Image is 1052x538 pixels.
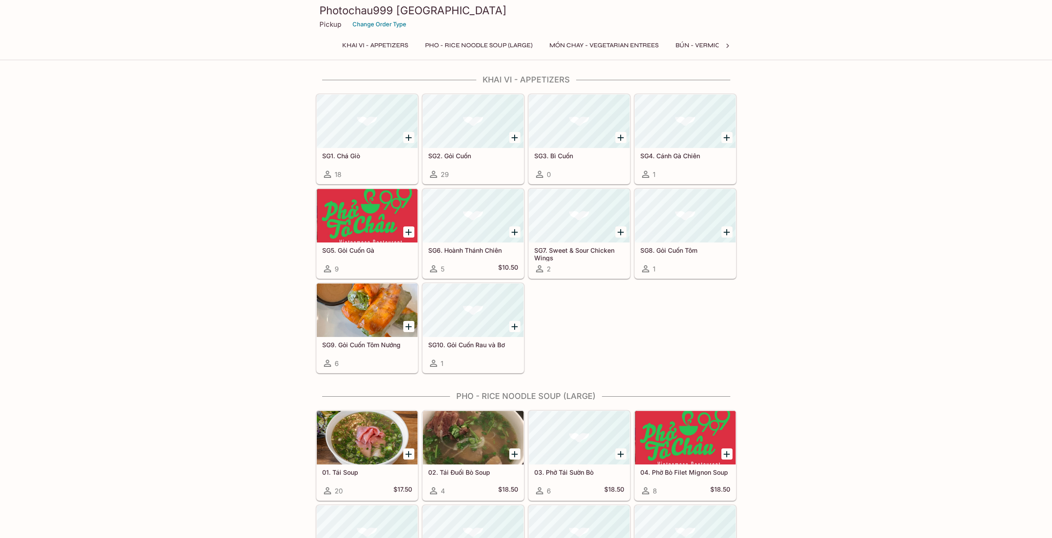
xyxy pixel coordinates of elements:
button: Add SG3. Bì Cuốn [615,132,626,143]
div: SG5. Gỏi Cuốn Gà [317,189,418,242]
a: SG7. Sweet & Sour Chicken Wings2 [528,189,630,279]
button: Khai Vi - Appetizers [337,39,413,52]
h5: SG1. Chá Giò [322,152,412,160]
span: 1 [441,359,443,368]
button: Change Order Type [348,17,410,31]
div: SG7. Sweet & Sour Chicken Wings [529,189,630,242]
button: Add SG10. Gỏi Cuốn Rau và Bơ [509,321,520,332]
a: SG3. Bì Cuốn0 [528,94,630,184]
a: SG9. Gỏi Cuốn Tôm Nướng6 [316,283,418,373]
span: 29 [441,170,449,179]
h5: SG5. Gỏi Cuốn Gà [322,246,412,254]
p: Pickup [319,20,341,29]
div: SG6. Hoành Thánh Chiên [423,189,524,242]
div: SG8. Gỏi Cuốn Tôm [635,189,736,242]
h5: SG7. Sweet & Sour Chicken Wings [534,246,624,261]
a: SG2. Gỏi Cuốn29 [422,94,524,184]
span: 0 [547,170,551,179]
span: 4 [441,487,445,495]
button: BÚN - Vermicelli Noodles [671,39,770,52]
a: SG4. Cánh Gà Chiên1 [634,94,736,184]
h5: 04. Phờ Bò Filet Mignon Soup [640,468,730,476]
a: SG5. Gỏi Cuốn Gà9 [316,189,418,279]
h5: SG4. Cánh Gà Chiên [640,152,730,160]
span: 20 [335,487,343,495]
h3: Photochau999 [GEOGRAPHIC_DATA] [319,4,733,17]
a: SG10. Gỏi Cuốn Rau và Bơ1 [422,283,524,373]
h5: SG9. Gỏi Cuốn Tôm Nướng [322,341,412,349]
h4: Pho - Rice Noodle Soup (Large) [316,391,737,401]
div: SG3. Bì Cuốn [529,94,630,148]
span: 8 [653,487,657,495]
div: 01. Tái Soup [317,411,418,464]
button: Add SG2. Gỏi Cuốn [509,132,520,143]
a: SG6. Hoành Thánh Chiên5$10.50 [422,189,524,279]
h5: 01. Tái Soup [322,468,412,476]
button: Add SG6. Hoành Thánh Chiên [509,226,520,238]
span: 1 [653,265,655,273]
div: SG2. Gỏi Cuốn [423,94,524,148]
a: 01. Tái Soup20$17.50 [316,411,418,501]
span: 5 [441,265,445,273]
span: 2 [547,265,551,273]
div: 03. Phở Tái Sườn Bò [529,411,630,464]
button: Add SG9. Gỏi Cuốn Tôm Nướng [403,321,414,332]
button: Add SG8. Gỏi Cuốn Tôm [721,226,733,238]
button: Add 02. Tái Đuối Bò Soup [509,448,520,460]
span: 6 [547,487,551,495]
div: SG9. Gỏi Cuốn Tôm Nướng [317,283,418,337]
button: Add SG4. Cánh Gà Chiên [721,132,733,143]
button: Add 04. Phờ Bò Filet Mignon Soup [721,448,733,460]
h5: SG8. Gỏi Cuốn Tôm [640,246,730,254]
button: Add SG7. Sweet & Sour Chicken Wings [615,226,626,238]
div: 04. Phờ Bò Filet Mignon Soup [635,411,736,464]
span: 6 [335,359,339,368]
button: Pho - Rice Noodle Soup (Large) [420,39,537,52]
span: 9 [335,265,339,273]
h5: 02. Tái Đuối Bò Soup [428,468,518,476]
div: SG4. Cánh Gà Chiên [635,94,736,148]
a: 04. Phờ Bò Filet Mignon Soup8$18.50 [634,411,736,501]
span: 1 [653,170,655,179]
h5: $18.50 [498,485,518,496]
div: SG1. Chá Giò [317,94,418,148]
div: 02. Tái Đuối Bò Soup [423,411,524,464]
h5: $17.50 [393,485,412,496]
span: 18 [335,170,341,179]
a: SG8. Gỏi Cuốn Tôm1 [634,189,736,279]
h5: SG6. Hoành Thánh Chiên [428,246,518,254]
h5: SG2. Gỏi Cuốn [428,152,518,160]
h5: $10.50 [498,263,518,274]
h5: SG10. Gỏi Cuốn Rau và Bơ [428,341,518,349]
div: SG10. Gỏi Cuốn Rau và Bơ [423,283,524,337]
button: MÓN CHAY - Vegetarian Entrees [544,39,663,52]
h5: $18.50 [710,485,730,496]
button: Add 03. Phở Tái Sườn Bò [615,448,626,460]
a: 02. Tái Đuối Bò Soup4$18.50 [422,411,524,501]
h5: $18.50 [604,485,624,496]
a: SG1. Chá Giò18 [316,94,418,184]
button: Add SG1. Chá Giò [403,132,414,143]
a: 03. Phở Tái Sườn Bò6$18.50 [528,411,630,501]
button: Add 01. Tái Soup [403,448,414,460]
h4: Khai Vi - Appetizers [316,75,737,85]
button: Add SG5. Gỏi Cuốn Gà [403,226,414,238]
h5: 03. Phở Tái Sườn Bò [534,468,624,476]
h5: SG3. Bì Cuốn [534,152,624,160]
